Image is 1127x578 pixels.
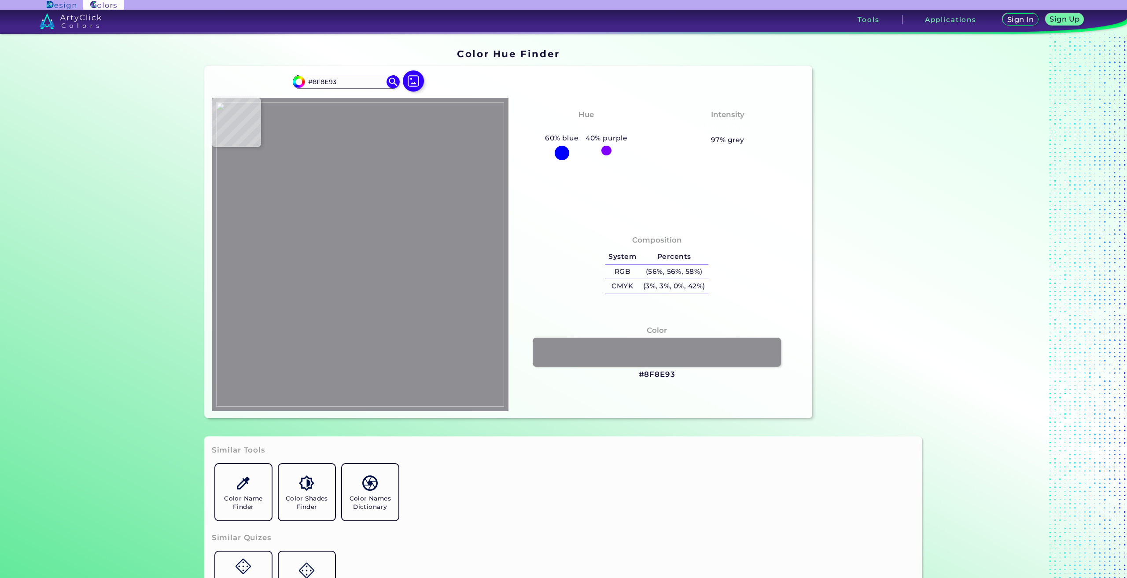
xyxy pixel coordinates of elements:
[696,122,759,133] h3: Almost None
[403,70,424,92] img: icon picture
[299,563,314,578] img: icon_game.svg
[640,250,708,264] h5: Percents
[1045,13,1085,26] a: Sign Up
[305,76,387,88] input: type color..
[457,47,560,60] h1: Color Hue Finder
[711,108,744,121] h4: Intensity
[339,460,402,524] a: Color Names Dictionary
[711,134,744,146] h5: 97% grey
[346,494,395,511] h5: Color Names Dictionary
[639,369,675,380] h3: #8F8E93
[387,75,400,88] img: icon search
[275,460,339,524] a: Color Shades Finder
[236,475,251,491] img: icon_color_name_finder.svg
[219,494,268,511] h5: Color Name Finder
[1049,15,1080,23] h5: Sign Up
[236,559,251,574] img: icon_game.svg
[605,265,640,279] h5: RGB
[212,460,275,524] a: Color Name Finder
[212,445,265,456] h3: Similar Tools
[362,475,378,491] img: icon_color_names_dictionary.svg
[582,133,631,144] h5: 40% purple
[605,250,640,264] h5: System
[282,494,331,511] h5: Color Shades Finder
[541,133,582,144] h5: 60% blue
[1006,16,1034,23] h5: Sign In
[40,13,102,29] img: logo_artyclick_colors_white.svg
[640,265,708,279] h5: (56%, 56%, 58%)
[632,234,682,247] h4: Composition
[212,533,272,543] h3: Similar Quizes
[647,324,667,337] h4: Color
[1002,13,1039,26] a: Sign In
[216,102,504,407] img: 0f1e2038-947c-4f43-984a-ba19801152c9
[578,108,594,121] h4: Hue
[640,279,708,294] h5: (3%, 3%, 0%, 42%)
[858,16,879,23] h3: Tools
[47,1,76,9] img: ArtyClick Design logo
[299,475,314,491] img: icon_color_shades.svg
[925,16,976,23] h3: Applications
[558,122,615,133] h3: Blue-Purple
[605,279,640,294] h5: CMYK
